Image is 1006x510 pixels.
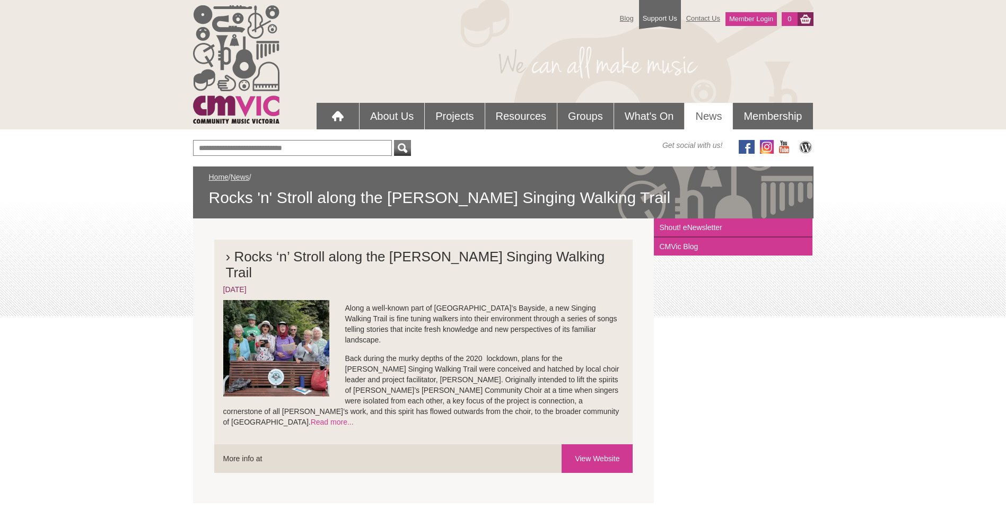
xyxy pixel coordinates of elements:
[223,249,624,284] h2: › Rocks ‘n’ Stroll along the [PERSON_NAME] Singing Walking Trail
[614,103,685,129] a: What's On
[654,218,812,238] a: Shout! eNewsletter
[209,172,798,208] div: / /
[360,103,424,129] a: About Us
[425,103,484,129] a: Projects
[662,140,723,151] span: Get social with us!
[223,303,624,345] p: Along a well-known part of [GEOGRAPHIC_DATA]’s Bayside, a new Singing Walking Trail is fine tunin...
[654,238,812,256] a: CMVic Blog
[485,103,557,129] a: Resources
[557,103,614,129] a: Groups
[193,5,279,124] img: cmvic_logo.png
[223,284,624,295] div: [DATE]
[685,103,732,129] a: News
[798,140,813,154] img: CMVic Blog
[223,353,624,427] p: Back during the murky depths of the 2020 lockdown, plans for the [PERSON_NAME] Singing Walking Tr...
[223,300,329,397] img: Screen_Shot_2023-04-03_at_1.12.23_pm.png
[214,444,633,473] li: More info at
[733,103,812,129] a: Membership
[209,188,798,208] span: Rocks 'n' Stroll along the [PERSON_NAME] Singing Walking Trail
[681,9,725,28] a: Contact Us
[615,9,639,28] a: Blog
[725,12,777,26] a: Member Login
[782,12,797,26] a: 0
[209,173,229,181] a: Home
[562,444,633,473] a: View Website
[760,140,774,154] img: icon-instagram.png
[311,418,354,426] a: Read more...
[231,173,249,181] a: News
